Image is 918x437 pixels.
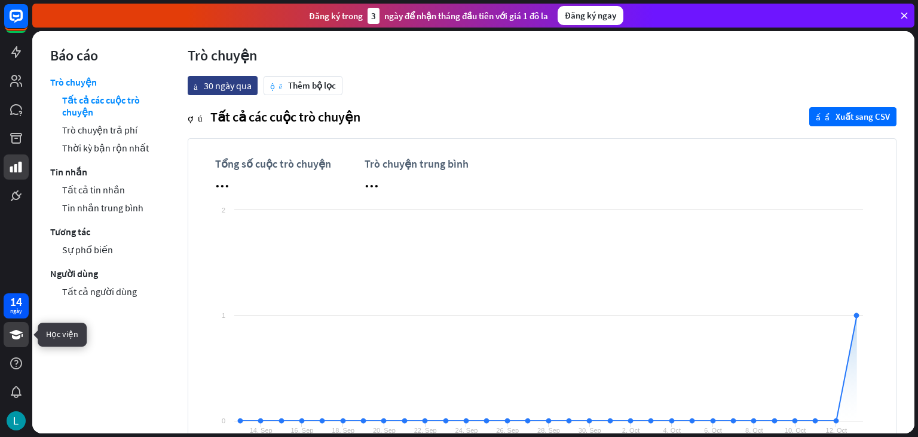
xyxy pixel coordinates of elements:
[496,427,519,434] text: 26. Sep
[62,241,113,259] a: Sự phổ biến
[50,163,87,181] a: Tin nhắn
[62,181,125,199] a: Tất cả tin nhắn
[565,10,616,21] font: Đăng ký ngay
[62,199,143,217] a: Tin nhắn trung bình
[10,5,45,41] button: Mở tiện ích trò chuyện LiveChat
[332,427,354,434] text: 18. Sep
[222,417,225,424] text: 0
[50,226,90,238] font: Tương tác
[50,76,97,91] a: Trò chuyện
[194,81,198,90] font: ngày
[50,265,98,283] a: Người dùng
[50,46,98,65] font: Báo cáo
[809,107,896,126] button: xuất khẩuXuất sang CSV
[384,10,548,22] font: ngày để nhận tháng đầu tiên với giá 1 đô la
[188,113,203,122] font: trợ giúp
[50,166,87,178] font: Tin nhắn
[250,427,273,434] text: 14. Sep
[836,111,890,122] font: Xuất sang CSV
[290,427,313,434] text: 16. Sep
[222,312,225,319] text: 1
[663,427,681,434] text: 4. Oct
[62,124,137,136] font: Trò chuyện trả phí
[62,142,149,154] font: Thời kỳ bận rộn nhất
[622,427,639,434] text: 2. Oct
[579,427,601,434] text: 30. Sep
[215,171,229,192] font: ...
[50,268,98,280] font: Người dùng
[210,108,360,125] font: Tất cả các cuộc trò chuyện
[309,10,363,22] font: Đăng ký trong
[373,427,396,434] text: 20. Sep
[270,82,283,90] font: cộng thêm
[264,76,343,95] button: cộng thêmThêm bộ lọc
[826,427,847,434] text: 12. Oct
[745,427,763,434] text: 8. Oct
[371,10,376,22] font: 3
[222,207,225,214] text: 2
[62,139,149,157] a: Thời kỳ bận rộn nhất
[62,184,125,196] font: Tất cả tin nhắn
[365,157,469,171] font: Trò chuyện trung bình
[62,283,137,301] a: Tất cả người dùng
[215,157,331,171] font: Tổng số cuộc trò chuyện
[62,91,152,121] a: Tất cả các cuộc trò chuyện
[414,427,437,434] text: 22. Sep
[10,294,22,309] font: 14
[50,223,90,241] a: Tương tác
[62,121,137,139] a: Trò chuyện trả phí
[50,76,97,88] font: Trò chuyện
[62,286,137,298] font: Tất cả người dùng
[455,427,478,434] text: 24. Sep
[816,113,830,121] font: xuất khẩu
[785,427,806,434] text: 10. Oct
[288,80,336,91] font: Thêm bộ lọc
[4,293,29,318] a: 14 ngày
[704,427,721,434] text: 6. Oct
[365,171,379,192] font: ...
[62,202,143,214] font: Tin nhắn trung bình
[537,427,560,434] text: 28. Sep
[188,46,257,65] font: Trò chuyện
[62,244,113,256] font: Sự phổ biến
[10,307,22,315] font: ngày
[62,94,140,118] font: Tất cả các cuộc trò chuyện
[204,80,252,92] font: 30 ngày qua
